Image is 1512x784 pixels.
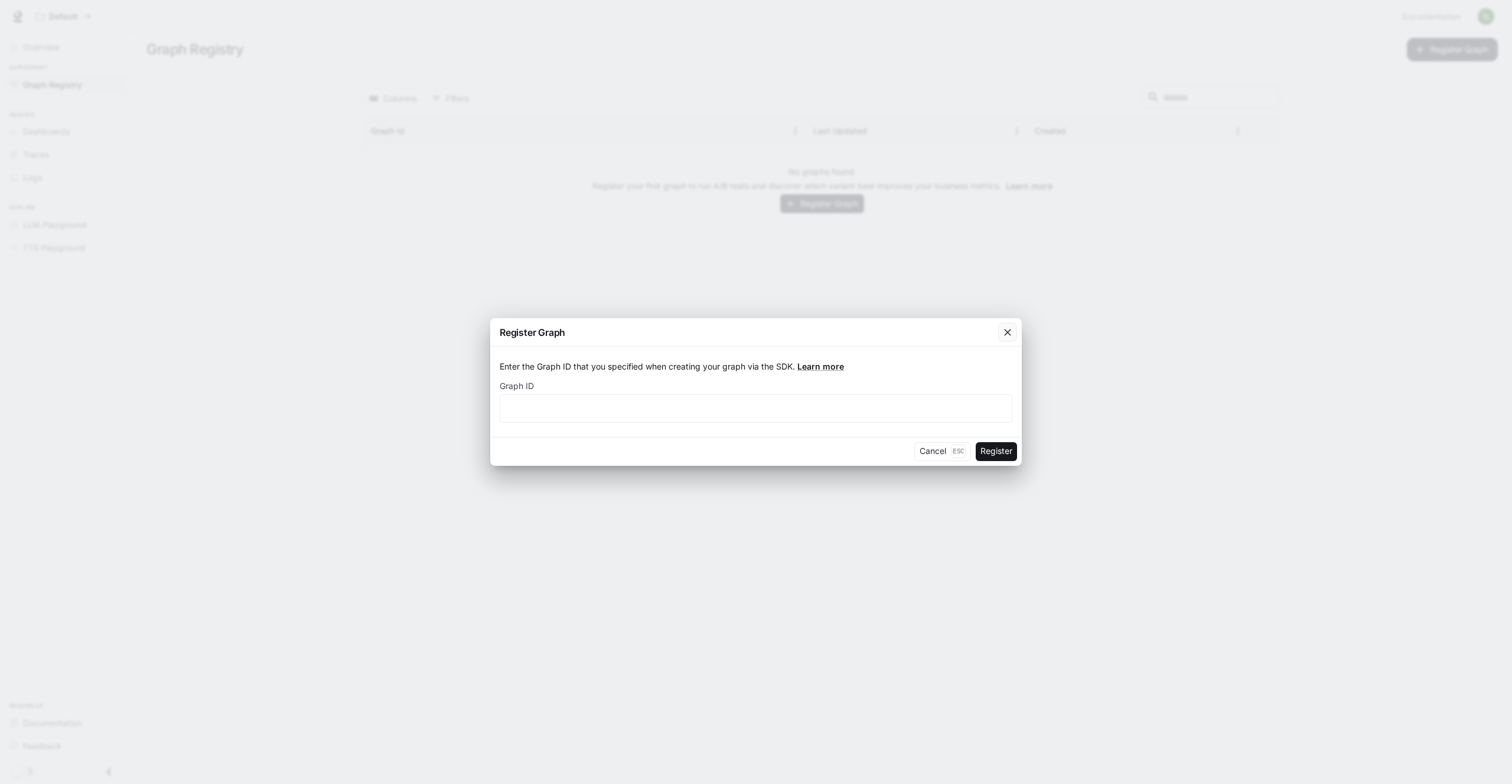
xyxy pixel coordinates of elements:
[797,361,844,371] a: Learn more
[500,325,565,339] p: Register Graph
[976,442,1017,461] button: Register
[951,445,966,458] p: Esc
[500,361,1012,373] p: Enter the Graph ID that you specified when creating your graph via the SDK.
[914,442,971,461] button: CancelEsc
[500,382,534,390] p: Graph ID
